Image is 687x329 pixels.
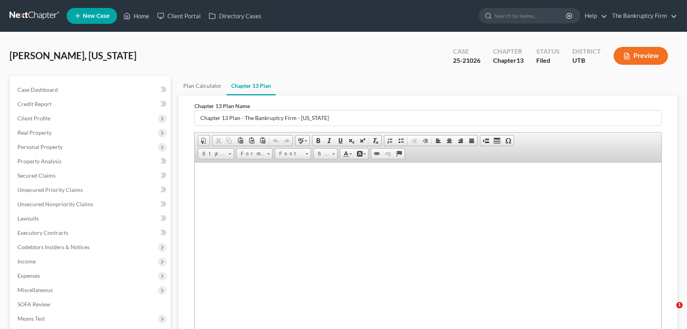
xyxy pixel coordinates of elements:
a: Unsecured Priority Claims [11,183,171,197]
span: Client Profile [17,115,50,122]
a: Increase Indent [420,135,431,146]
div: UTB [572,56,601,65]
span: SOFA Review [17,301,50,308]
span: Executory Contracts [17,229,68,236]
span: Credit Report [17,101,52,107]
span: Personal Property [17,143,63,150]
a: Justify [466,135,477,146]
a: Text Color [340,149,354,159]
a: Redo [281,135,292,146]
div: 25-21026 [453,56,480,65]
div: Status [536,47,560,56]
span: Means Test [17,315,45,322]
a: Underline [335,135,346,146]
span: Unsecured Priority Claims [17,186,83,193]
a: Size [313,148,338,159]
a: Secured Claims [11,168,171,183]
a: Paste [235,135,246,146]
a: Background Color [354,149,368,159]
span: Income [17,258,36,265]
a: Paste from Word [257,135,268,146]
a: Styles [198,148,234,159]
span: New Case [83,13,109,19]
a: Subscript [346,135,357,146]
span: Format [237,149,265,159]
span: Real Property [17,129,52,136]
span: Case Dashboard [17,86,58,93]
a: Directory Cases [205,9,265,23]
a: Format [236,148,272,159]
a: Italic [324,135,335,146]
span: 13 [516,56,524,64]
a: Unlink [382,149,393,159]
a: Font [275,148,311,159]
span: Styles [198,149,226,159]
a: Document Properties [198,135,209,146]
span: Size [314,149,330,159]
a: Credit Report [11,97,171,111]
div: Chapter [493,47,524,56]
a: Bold [313,135,324,146]
span: Miscellaneous [17,286,53,293]
span: Property Analysis [17,158,61,164]
a: Paste as plain text [246,135,257,146]
input: Search by name... [495,8,567,23]
a: Align Right [455,135,466,146]
a: Remove Format [370,135,381,146]
a: Superscript [357,135,368,146]
a: Spell Checker [296,135,309,146]
a: Lawsuits [11,211,171,226]
iframe: Intercom live chat [660,302,679,321]
a: Center [444,135,455,146]
a: Insert Page Break for Printing [480,135,491,146]
div: Chapter [493,56,524,65]
a: Link [371,149,382,159]
button: Preview [614,47,668,65]
a: Cut [213,135,224,146]
a: Undo [270,135,281,146]
label: Chapter 13 Plan Name [194,102,250,110]
a: Property Analysis [11,154,171,168]
span: Lawsuits [17,215,39,222]
a: Anchor [393,149,405,159]
a: Insert Special Character [503,135,514,146]
div: Filed [536,56,560,65]
input: Enter name... [195,110,661,126]
a: Help [581,9,607,23]
span: Expenses [17,272,40,279]
div: Case [453,47,480,56]
a: Insert/Remove Bulleted List [395,135,407,146]
a: Decrease Indent [409,135,420,146]
a: Insert/Remove Numbered List [384,135,395,146]
a: Unsecured Nonpriority Claims [11,197,171,211]
a: Plan Calculator [178,76,226,95]
a: Home [119,9,153,23]
span: Codebtors Insiders & Notices [17,244,90,250]
span: Unsecured Nonpriority Claims [17,201,93,207]
a: Executory Contracts [11,226,171,240]
a: Table [491,135,503,146]
a: SOFA Review [11,297,171,312]
span: [PERSON_NAME], [US_STATE] [10,50,136,61]
span: 1 [676,302,683,308]
a: Align Left [433,135,444,146]
a: The Bankruptcy Firm [608,9,677,23]
a: Client Portal [153,9,205,23]
span: Font [275,149,303,159]
a: Case Dashboard [11,83,171,97]
a: Copy [224,135,235,146]
span: Secured Claims [17,172,56,179]
div: District [572,47,601,56]
a: Chapter 13 Plan [226,76,276,95]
